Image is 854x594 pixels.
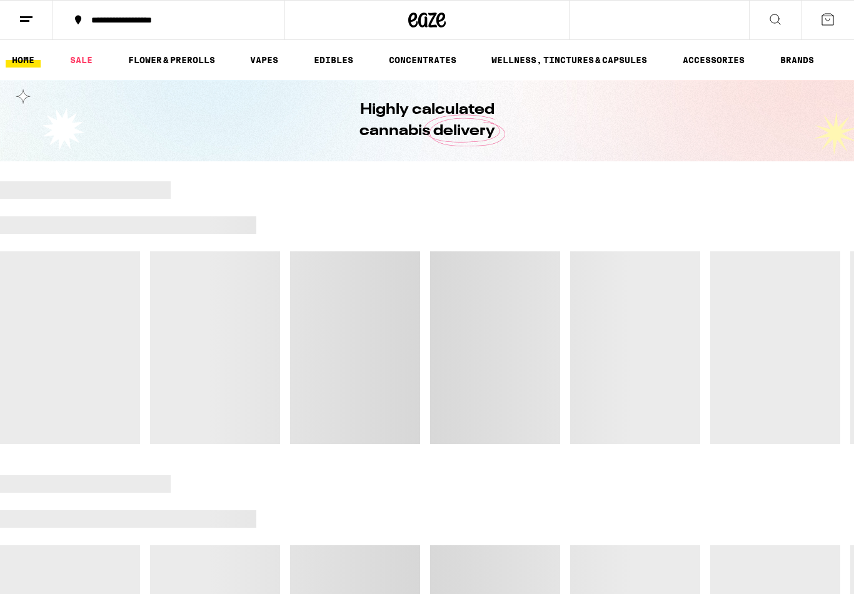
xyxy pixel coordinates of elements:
[383,53,463,68] a: CONCENTRATES
[6,53,41,68] a: HOME
[64,53,99,68] a: SALE
[308,53,359,68] a: EDIBLES
[676,53,751,68] a: ACCESSORIES
[774,53,820,68] a: BRANDS
[485,53,653,68] a: WELLNESS, TINCTURES & CAPSULES
[244,53,284,68] a: VAPES
[122,53,221,68] a: FLOWER & PREROLLS
[324,99,530,142] h1: Highly calculated cannabis delivery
